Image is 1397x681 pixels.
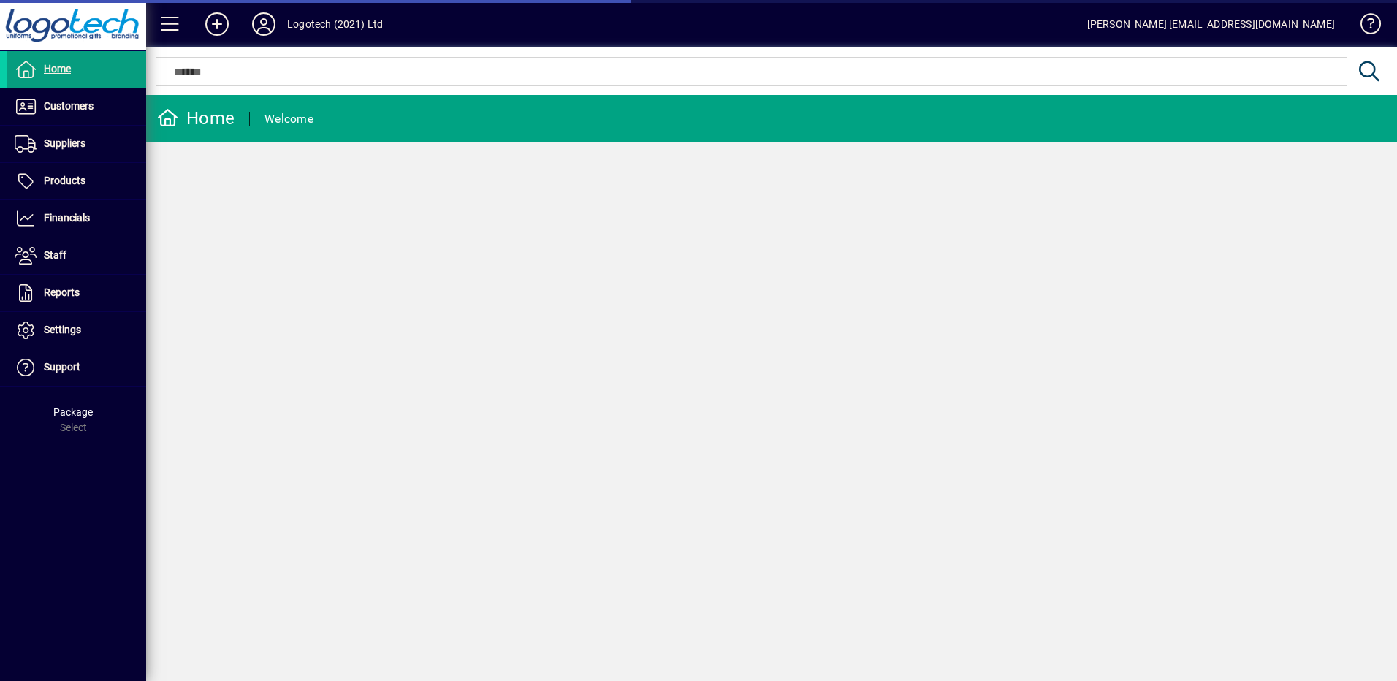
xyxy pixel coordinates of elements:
a: Knowledge Base [1350,3,1379,50]
span: Products [44,175,85,186]
span: Settings [44,324,81,335]
div: Logotech (2021) Ltd [287,12,383,36]
span: Staff [44,249,66,261]
a: Financials [7,200,146,237]
div: [PERSON_NAME] [EMAIL_ADDRESS][DOMAIN_NAME] [1087,12,1335,36]
div: Home [157,107,235,130]
a: Suppliers [7,126,146,162]
span: Support [44,361,80,373]
a: Support [7,349,146,386]
button: Add [194,11,240,37]
span: Customers [44,100,94,112]
a: Staff [7,237,146,274]
a: Reports [7,275,146,311]
button: Profile [240,11,287,37]
span: Reports [44,286,80,298]
a: Settings [7,312,146,349]
div: Welcome [264,107,313,131]
span: Package [53,406,93,418]
span: Suppliers [44,137,85,149]
a: Customers [7,88,146,125]
span: Financials [44,212,90,224]
a: Products [7,163,146,199]
span: Home [44,63,71,75]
